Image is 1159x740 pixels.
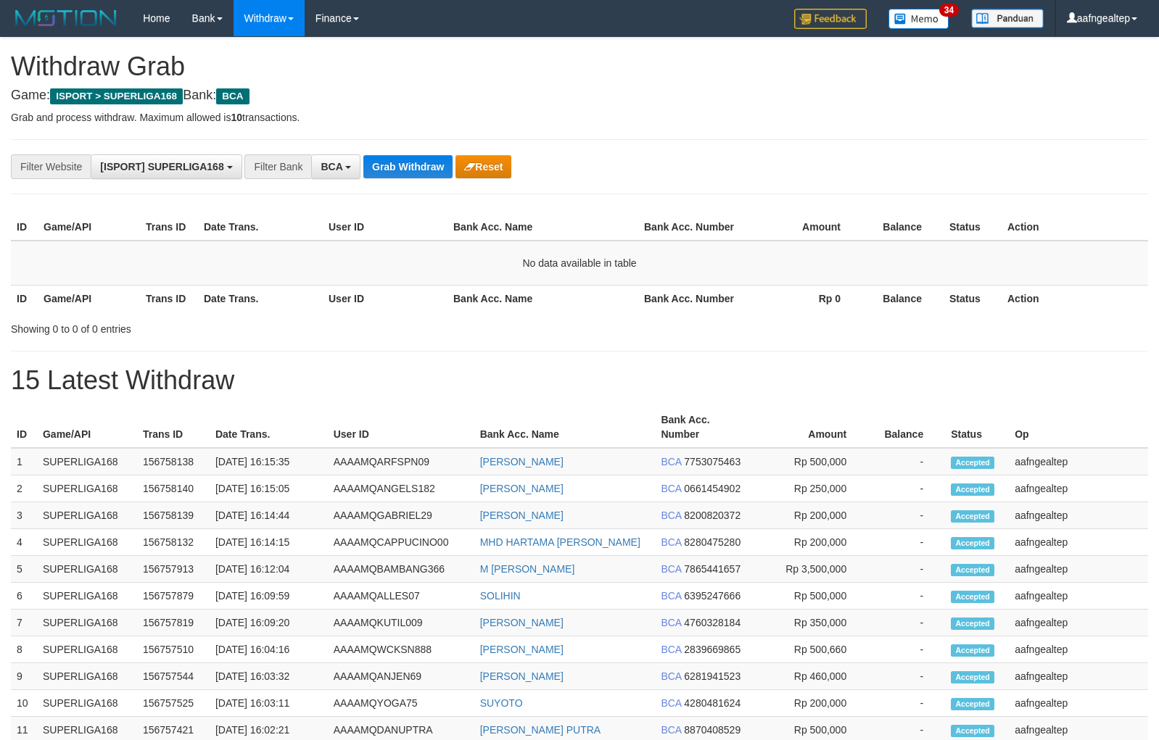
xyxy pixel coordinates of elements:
th: ID [11,407,37,448]
td: AAAAMQANGELS182 [328,475,474,502]
span: [ISPORT] SUPERLIGA168 [100,161,223,172]
span: BCA [661,456,681,467]
td: Rp 500,660 [752,636,868,663]
td: - [868,610,945,636]
span: BCA [661,563,681,575]
td: AAAAMQARFSPN09 [328,448,474,475]
h1: Withdraw Grab [11,52,1148,81]
td: SUPERLIGA168 [37,583,137,610]
td: AAAAMQANJEN69 [328,663,474,690]
span: Copy 0661454902 to clipboard [684,483,741,494]
th: ID [11,285,38,312]
td: - [868,475,945,502]
td: [DATE] 16:09:20 [210,610,328,636]
td: 7 [11,610,37,636]
td: 156757819 [137,610,210,636]
th: Date Trans. [198,285,323,312]
td: [DATE] 16:03:11 [210,690,328,717]
button: [ISPORT] SUPERLIGA168 [91,154,242,179]
td: [DATE] 16:12:04 [210,556,328,583]
td: aafngealtep [1009,663,1148,690]
td: Rp 200,000 [752,690,868,717]
td: AAAAMQBAMBANG366 [328,556,474,583]
span: Copy 7865441657 to clipboard [684,563,741,575]
td: 156757913 [137,556,210,583]
span: BCA [321,161,342,172]
span: 34 [939,4,959,17]
a: [PERSON_NAME] [480,617,564,628]
td: Rp 500,000 [752,448,868,475]
th: Game/API [38,285,140,312]
span: Accepted [951,564,994,576]
td: aafngealtep [1009,690,1148,717]
td: - [868,448,945,475]
td: Rp 350,000 [752,610,868,636]
a: SUYOTO [480,697,523,709]
td: 8 [11,636,37,663]
span: BCA [216,88,249,104]
button: Reset [455,155,511,178]
span: BCA [661,510,681,521]
td: 1 [11,448,37,475]
a: [PERSON_NAME] [480,670,564,682]
span: Accepted [951,725,994,737]
td: SUPERLIGA168 [37,610,137,636]
span: Accepted [951,698,994,710]
img: MOTION_logo.png [11,7,121,29]
td: Rp 3,500,000 [752,556,868,583]
th: Bank Acc. Name [447,285,638,312]
h1: 15 Latest Withdraw [11,366,1148,395]
span: Copy 6281941523 to clipboard [684,670,741,682]
td: [DATE] 16:15:35 [210,448,328,475]
td: Rp 200,000 [752,502,868,529]
td: aafngealtep [1009,636,1148,663]
td: 156758138 [137,448,210,475]
td: 10 [11,690,37,717]
td: AAAAMQYOGA75 [328,690,474,717]
span: Copy 4760328184 to clipboard [684,617,741,628]
span: Accepted [951,457,994,469]
td: Rp 500,000 [752,583,868,610]
td: SUPERLIGA168 [37,529,137,556]
a: M [PERSON_NAME] [480,563,575,575]
td: - [868,529,945,556]
td: 156757510 [137,636,210,663]
img: panduan.png [971,9,1044,28]
span: Copy 6395247666 to clipboard [684,590,741,602]
th: Game/API [37,407,137,448]
a: MHD HARTAMA [PERSON_NAME] [480,536,640,548]
td: - [868,636,945,663]
span: BCA [661,644,681,655]
th: User ID [323,285,447,312]
th: Bank Acc. Number [638,285,741,312]
th: Bank Acc. Number [655,407,752,448]
th: Action [1002,214,1148,241]
td: 2 [11,475,37,502]
span: BCA [661,724,681,736]
td: AAAAMQKUTIL009 [328,610,474,636]
span: Accepted [951,671,994,683]
td: - [868,502,945,529]
td: Rp 200,000 [752,529,868,556]
td: AAAAMQALLES07 [328,583,474,610]
th: Amount [741,214,862,241]
td: 3 [11,502,37,529]
span: Accepted [951,483,994,496]
a: [PERSON_NAME] [480,483,564,494]
td: 156757544 [137,663,210,690]
td: AAAAMQGABRIEL29 [328,502,474,529]
img: Feedback.jpg [794,9,867,29]
td: - [868,663,945,690]
td: SUPERLIGA168 [37,663,137,690]
td: 156758139 [137,502,210,529]
td: [DATE] 16:14:44 [210,502,328,529]
td: 5 [11,556,37,583]
td: 156757879 [137,583,210,610]
th: Balance [862,285,944,312]
td: aafngealtep [1009,448,1148,475]
a: [PERSON_NAME] PUTRA [480,724,601,736]
div: Filter Bank [244,154,311,179]
td: SUPERLIGA168 [37,448,137,475]
span: BCA [661,617,681,628]
span: Accepted [951,618,994,630]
